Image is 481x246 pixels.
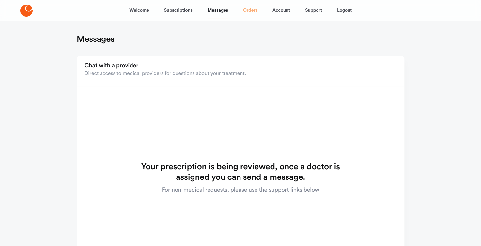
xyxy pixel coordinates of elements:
[85,62,246,70] div: Chat with a provider
[126,161,355,182] h3: Your prescription is being reviewed, once a doctor is assigned you can send a message.
[305,3,322,18] a: Support
[164,3,193,18] a: Subscriptions
[77,34,115,44] h1: Messages
[85,70,246,78] div: Direct access to medical providers for questions about your treatment.
[126,186,355,194] p: For non-medical requests, please use the support links below
[337,3,352,18] a: Logout
[243,3,257,18] a: Orders
[208,3,228,18] a: Messages
[129,3,149,18] a: Welcome
[272,3,290,18] a: Account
